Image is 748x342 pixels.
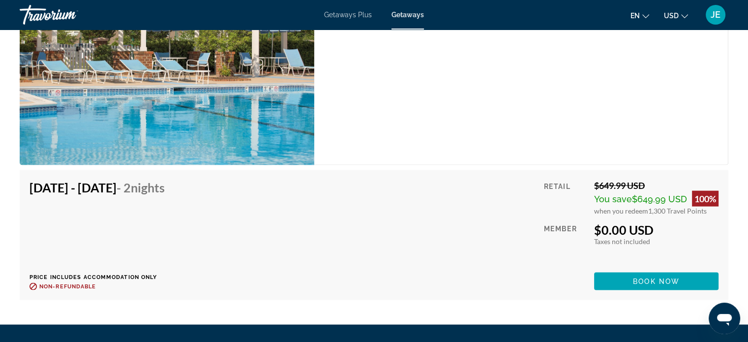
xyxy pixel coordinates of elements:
span: Taxes not included [594,237,650,246]
div: $649.99 USD [594,180,718,191]
span: Nights [131,180,165,195]
a: Travorium [20,2,118,28]
span: when you redeem [594,207,648,215]
h4: [DATE] - [DATE] [30,180,165,195]
span: JE [711,10,720,20]
p: Price includes accommodation only [30,274,172,280]
span: $649.99 USD [632,194,687,204]
a: Getaways Plus [324,11,372,19]
div: 100% [692,191,718,207]
div: Member [544,222,587,265]
span: - 2 [117,180,165,195]
span: USD [664,12,679,20]
span: en [630,12,640,20]
span: You save [594,194,632,204]
a: Getaways [391,11,424,19]
span: Book now [633,278,680,285]
button: Change currency [664,8,688,23]
span: 1,300 Travel Points [648,207,707,215]
span: Non-refundable [39,283,96,290]
div: Retail [544,180,587,215]
button: Change language [630,8,649,23]
button: User Menu [703,4,728,25]
button: Book now [594,273,718,290]
div: $0.00 USD [594,222,718,237]
iframe: Button to launch messaging window [709,303,740,334]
